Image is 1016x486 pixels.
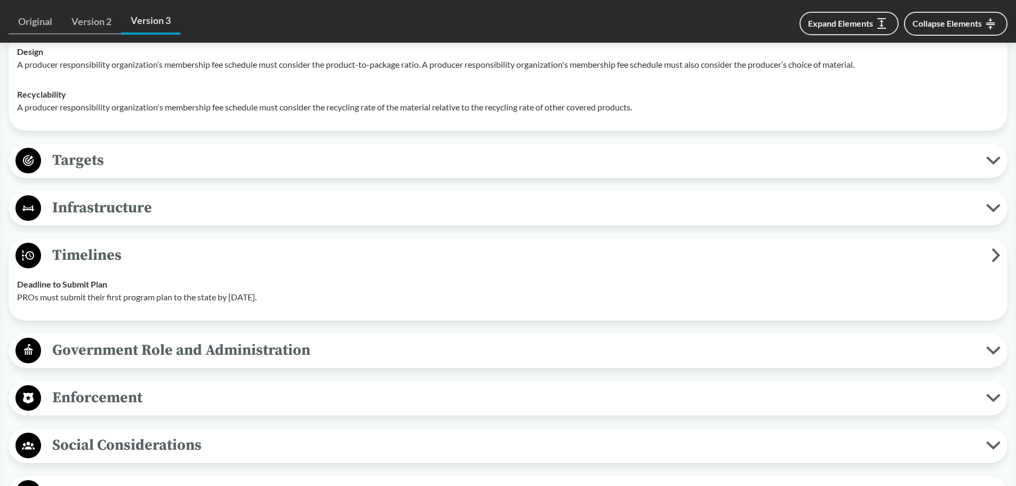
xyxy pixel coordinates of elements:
button: Social Considerations [12,432,1004,459]
span: Social Considerations [41,433,986,457]
span: Enforcement [41,386,986,410]
a: Original [9,10,62,34]
span: Infrastructure [41,196,986,220]
button: Timelines [12,242,1004,269]
span: Timelines [41,243,991,267]
strong: Deadline to Submit Plan [17,279,107,289]
button: Collapse Elements [904,12,1007,36]
button: Expand Elements [799,12,899,35]
span: Targets [41,148,986,172]
a: Version 2 [62,10,121,34]
button: Targets [12,147,1004,174]
a: Version 3 [121,9,180,35]
button: Infrastructure [12,195,1004,222]
strong: Recyclability [17,89,66,99]
p: PROs must submit their first program plan to the state by [DATE]. [17,291,999,304]
button: Government Role and Administration [12,337,1004,364]
span: Government Role and Administration [41,338,986,362]
strong: Design [17,46,43,57]
p: A producer responsibility organization’s membership fee schedule must consider the product-to-pac... [17,58,999,71]
button: Enforcement [12,385,1004,412]
p: A producer responsibility organization's membership fee schedule must consider the recycling rate... [17,101,999,114]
